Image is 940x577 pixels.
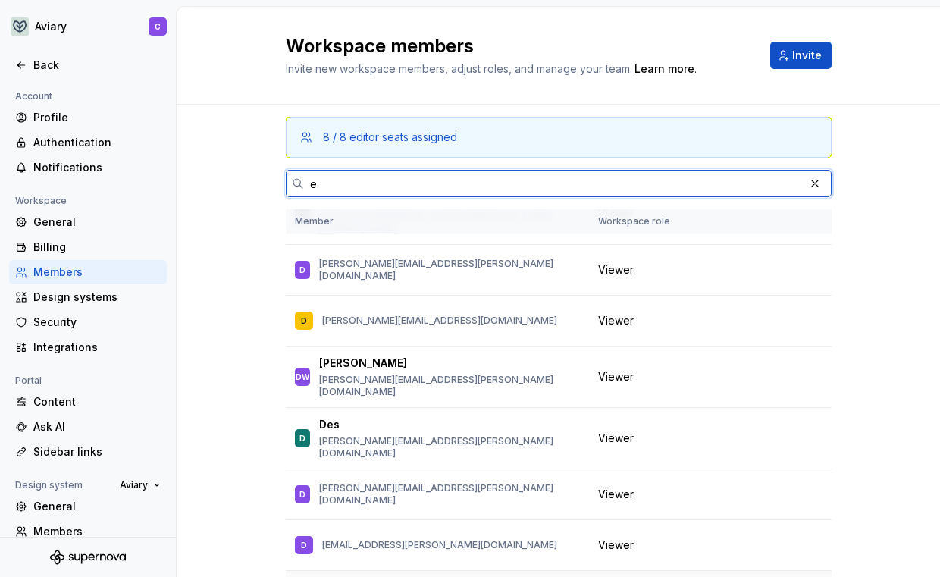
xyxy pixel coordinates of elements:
a: General [9,210,167,234]
div: Back [33,58,161,73]
div: Integrations [33,340,161,355]
span: Viewer [598,487,634,502]
div: Design systems [33,290,161,305]
svg: Supernova Logo [50,550,126,565]
a: Ask AI [9,415,167,439]
div: Workspace [9,192,73,210]
a: Design systems [9,285,167,309]
div: D [299,487,305,502]
a: Learn more [634,61,694,77]
div: C [155,20,161,33]
a: Back [9,53,167,77]
div: General [33,215,161,230]
div: D [301,313,307,328]
p: [PERSON_NAME][EMAIL_ADDRESS][PERSON_NAME][DOMAIN_NAME] [319,258,580,282]
span: . [632,64,697,75]
th: Member [286,209,589,234]
div: General [33,499,161,514]
div: Billing [33,240,161,255]
p: [PERSON_NAME] [319,356,407,371]
th: Workspace role [589,209,705,234]
div: Portal [9,372,48,390]
p: Des [319,417,340,432]
div: D [301,538,307,553]
button: Invite [770,42,832,69]
div: Aviary [35,19,67,34]
p: [PERSON_NAME][EMAIL_ADDRESS][PERSON_NAME][DOMAIN_NAME] [319,374,580,398]
p: [PERSON_NAME][EMAIL_ADDRESS][PERSON_NAME][DOMAIN_NAME] [319,435,580,459]
a: Content [9,390,167,414]
a: Notifications [9,155,167,180]
button: AviaryC [3,10,173,43]
div: 8 / 8 editor seats assigned [323,130,457,145]
input: Search in workspace members... [304,170,804,197]
div: Authentication [33,135,161,150]
span: Viewer [598,369,634,384]
div: Design system [9,476,89,494]
span: Aviary [120,479,148,491]
a: Integrations [9,335,167,359]
p: [EMAIL_ADDRESS][PERSON_NAME][DOMAIN_NAME] [322,539,557,551]
a: General [9,494,167,519]
div: Members [33,524,161,539]
span: Viewer [598,538,634,553]
img: 256e2c79-9abd-4d59-8978-03feab5a3943.png [11,17,29,36]
div: Profile [33,110,161,125]
p: [PERSON_NAME][EMAIL_ADDRESS][DOMAIN_NAME] [322,315,557,327]
div: DW [296,369,309,384]
div: Content [33,394,161,409]
div: D [299,431,305,446]
div: Ask AI [33,419,161,434]
div: Notifications [33,160,161,175]
a: Authentication [9,130,167,155]
div: Security [33,315,161,330]
span: Invite new workspace members, adjust roles, and manage your team. [286,62,632,75]
div: Sidebar links [33,444,161,459]
h2: Workspace members [286,34,697,58]
a: Sidebar links [9,440,167,464]
span: Invite [792,48,822,63]
a: Profile [9,105,167,130]
div: D [299,262,305,278]
div: Account [9,87,58,105]
span: Viewer [598,431,634,446]
a: Members [9,260,167,284]
p: [PERSON_NAME][EMAIL_ADDRESS][PERSON_NAME][DOMAIN_NAME] [319,482,580,506]
a: Billing [9,235,167,259]
span: Viewer [598,262,634,278]
a: Members [9,519,167,544]
div: Members [33,265,161,280]
a: Security [9,310,167,334]
span: Viewer [598,313,634,328]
